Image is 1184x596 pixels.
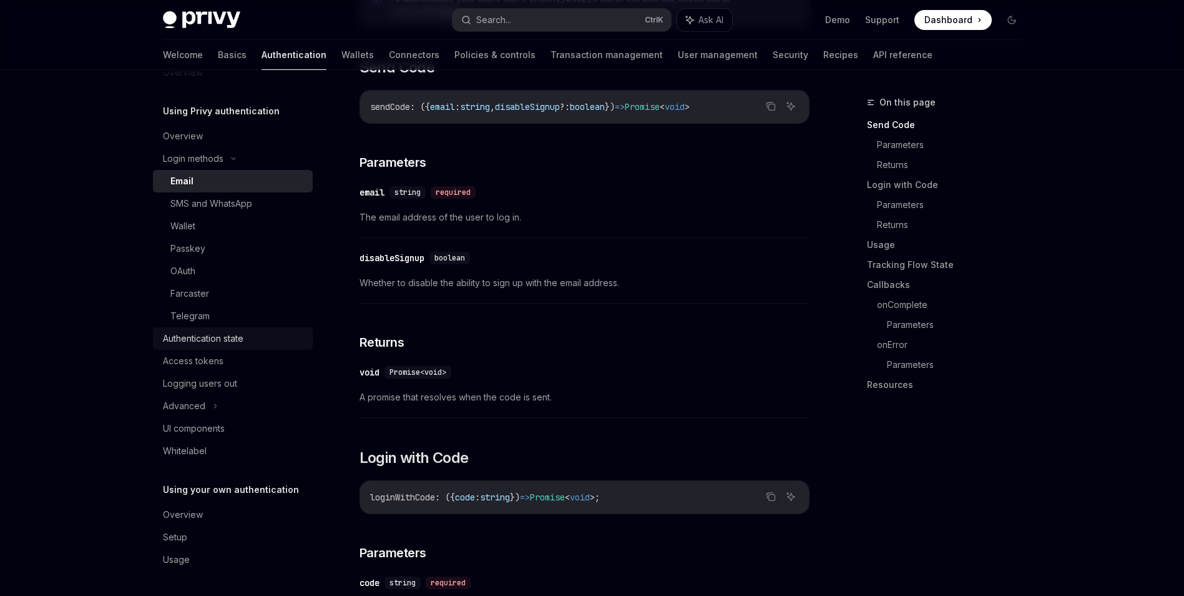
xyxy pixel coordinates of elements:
[678,40,758,70] a: User management
[163,104,280,119] h5: Using Privy authentication
[163,354,223,369] div: Access tokens
[685,101,690,112] span: >
[341,40,374,70] a: Wallets
[163,331,243,346] div: Authentication state
[763,98,779,114] button: Copy the contents from the code block
[570,101,605,112] span: boolean
[170,196,252,211] div: SMS and WhatsApp
[665,101,685,112] span: void
[163,421,225,436] div: UI components
[370,101,410,112] span: sendCode
[565,492,570,503] span: <
[605,101,615,112] span: })
[887,355,1032,375] a: Parameters
[867,235,1032,255] a: Usage
[170,286,209,301] div: Farcaster
[550,40,663,70] a: Transaction management
[360,390,810,405] span: A promise that resolves when the code is sent.
[430,101,455,112] span: email
[825,14,850,26] a: Demo
[163,530,187,545] div: Setup
[153,372,313,395] a: Logging users out
[615,101,625,112] span: =>
[865,14,899,26] a: Support
[877,295,1032,315] a: onComplete
[163,129,203,144] div: Overview
[530,492,565,503] span: Promise
[153,549,313,571] a: Usage
[153,170,313,192] a: Email
[475,492,480,503] span: :
[163,40,203,70] a: Welcome
[163,376,237,391] div: Logging users out
[495,101,560,112] span: disableSignup
[170,241,205,256] div: Passkey
[360,544,426,562] span: Parameters
[153,526,313,549] a: Setup
[170,219,195,234] div: Wallet
[867,115,1032,135] a: Send Code
[163,552,190,567] div: Usage
[877,155,1032,175] a: Returns
[867,175,1032,195] a: Login with Code
[153,215,313,237] a: Wallet
[595,492,600,503] span: ;
[455,492,475,503] span: code
[877,135,1032,155] a: Parameters
[877,195,1032,215] a: Parameters
[360,577,379,589] div: code
[163,507,203,522] div: Overview
[914,10,992,30] a: Dashboard
[625,101,660,112] span: Promise
[877,215,1032,235] a: Returns
[153,237,313,260] a: Passkey
[924,14,972,26] span: Dashboard
[476,12,511,27] div: Search...
[510,492,520,503] span: })
[153,350,313,372] a: Access tokens
[460,101,490,112] span: string
[262,40,326,70] a: Authentication
[389,367,446,377] span: Promise<void>
[879,95,936,110] span: On this page
[163,482,299,497] h5: Using your own authentication
[360,154,426,171] span: Parameters
[360,252,424,264] div: disableSignup
[877,335,1032,355] a: onError
[360,334,404,351] span: Returns
[677,9,732,31] button: Ask AI
[360,448,469,468] span: Login with Code
[455,101,460,112] span: :
[887,315,1032,335] a: Parameters
[360,276,810,291] span: Whether to disable the ability to sign up with the email address.
[590,492,595,503] span: >
[153,417,313,440] a: UI components
[394,187,421,197] span: string
[570,492,590,503] span: void
[873,40,932,70] a: API reference
[434,253,465,263] span: boolean
[153,282,313,305] a: Farcaster
[867,275,1032,295] a: Callbacks
[410,101,430,112] span: : ({
[660,101,665,112] span: <
[360,366,379,379] div: void
[153,440,313,462] a: Whitelabel
[698,14,723,26] span: Ask AI
[389,40,439,70] a: Connectors
[170,264,195,279] div: OAuth
[170,174,193,189] div: Email
[520,492,530,503] span: =>
[783,98,799,114] button: Ask AI
[490,101,495,112] span: ,
[370,492,435,503] span: loginWithCode
[773,40,808,70] a: Security
[218,40,247,70] a: Basics
[153,125,313,147] a: Overview
[867,255,1032,275] a: Tracking Flow State
[480,492,510,503] span: string
[153,504,313,526] a: Overview
[435,492,455,503] span: : ({
[783,489,799,505] button: Ask AI
[360,186,384,199] div: email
